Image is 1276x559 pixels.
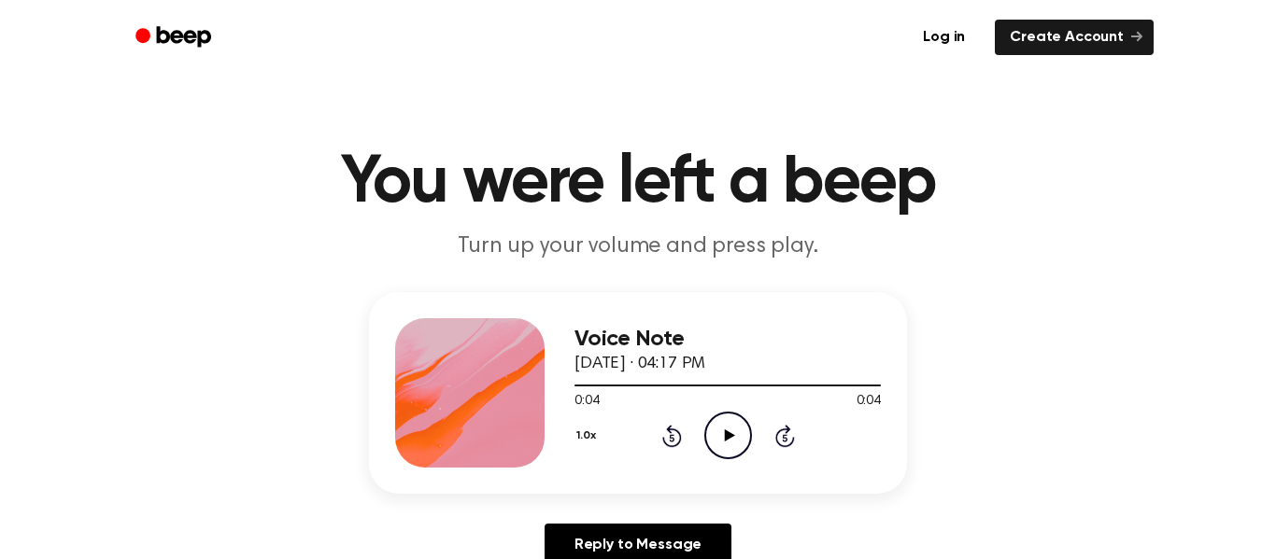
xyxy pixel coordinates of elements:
a: Log in [904,16,984,59]
span: 0:04 [857,392,881,412]
a: Beep [122,20,228,56]
h1: You were left a beep [160,149,1116,217]
span: 0:04 [574,392,599,412]
button: 1.0x [574,420,603,452]
span: [DATE] · 04:17 PM [574,356,705,372]
h3: Voice Note [574,327,881,352]
p: Turn up your volume and press play. [279,231,997,262]
a: Create Account [995,20,1154,55]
